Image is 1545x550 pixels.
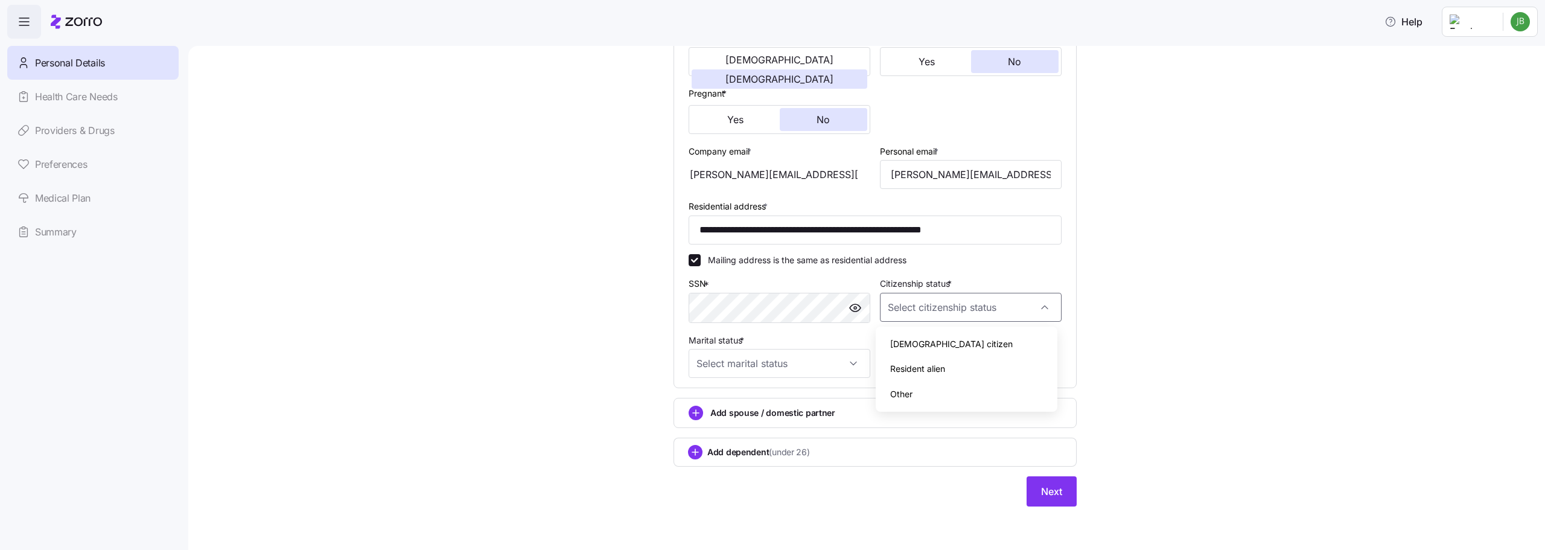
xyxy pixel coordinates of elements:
[689,334,747,347] label: Marital status
[689,406,703,420] svg: add icon
[1511,12,1530,31] img: c8b97255364af2b7e80802196e886798
[35,56,105,71] span: Personal Details
[890,388,913,401] span: Other
[689,277,712,290] label: SSN
[689,349,870,378] input: Select marital status
[1027,476,1077,507] button: Next
[880,277,954,290] label: Citizenship status
[817,115,830,124] span: No
[1384,14,1422,29] span: Help
[688,445,702,459] svg: add icon
[725,55,833,65] span: [DEMOGRAPHIC_DATA]
[1450,14,1493,29] img: Employer logo
[701,254,906,266] label: Mailing address is the same as residential address
[7,46,179,80] a: Personal Details
[727,115,744,124] span: Yes
[689,200,770,213] label: Residential address
[880,145,941,158] label: Personal email
[769,446,809,458] span: (under 26)
[707,446,810,458] span: Add dependent
[890,337,1013,351] span: [DEMOGRAPHIC_DATA] citizen
[919,57,935,66] span: Yes
[710,407,835,419] span: Add spouse / domestic partner
[725,74,833,84] span: [DEMOGRAPHIC_DATA]
[880,160,1062,189] input: Email
[1008,57,1021,66] span: No
[890,362,945,376] span: Resident alien
[1041,484,1062,499] span: Next
[880,293,1062,322] input: Select citizenship status
[689,87,729,100] label: Pregnant
[1375,10,1432,34] button: Help
[689,145,754,158] label: Company email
